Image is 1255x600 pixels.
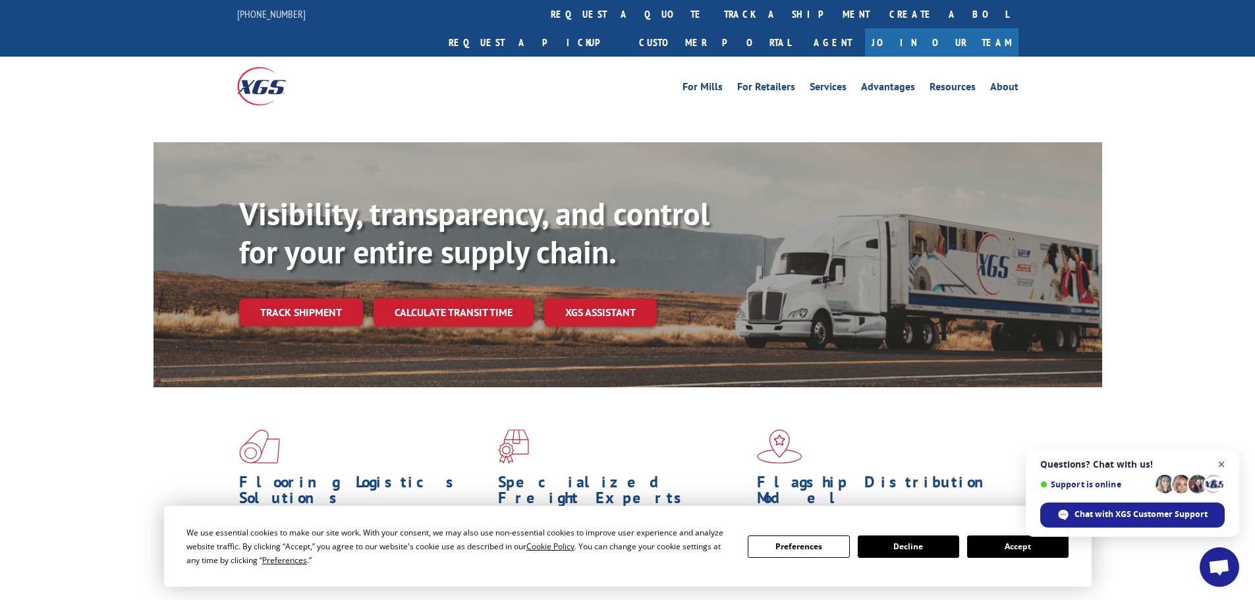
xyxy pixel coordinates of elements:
a: XGS ASSISTANT [544,298,657,327]
a: [PHONE_NUMBER] [237,7,306,20]
a: Agent [800,28,865,57]
div: Cookie Consent Prompt [164,506,1092,587]
a: Services [810,82,847,96]
b: Visibility, transparency, and control for your entire supply chain. [239,193,710,272]
button: Preferences [748,535,849,558]
h1: Flooring Logistics Solutions [239,474,488,512]
h1: Flagship Distribution Model [757,474,1006,512]
span: Support is online [1040,479,1151,489]
button: Decline [858,535,959,558]
div: We use essential cookies to make our site work. With your consent, we may also use non-essential ... [186,526,732,567]
a: About [990,82,1018,96]
button: Accept [967,535,1069,558]
a: For Retailers [737,82,795,96]
a: Request a pickup [439,28,629,57]
span: Preferences [262,555,307,566]
a: Calculate transit time [374,298,534,327]
a: Advantages [861,82,915,96]
a: Resources [930,82,976,96]
img: xgs-icon-focused-on-flooring-red [498,429,529,464]
img: xgs-icon-total-supply-chain-intelligence-red [239,429,280,464]
a: Track shipment [239,298,363,326]
div: Chat with XGS Customer Support [1040,503,1225,528]
a: Customer Portal [629,28,800,57]
img: xgs-icon-flagship-distribution-model-red [757,429,802,464]
span: Chat with XGS Customer Support [1074,508,1208,520]
div: Open chat [1200,547,1239,587]
span: Close chat [1213,456,1230,473]
h1: Specialized Freight Experts [498,474,747,512]
a: For Mills [683,82,723,96]
span: Questions? Chat with us! [1040,459,1225,470]
a: Join Our Team [865,28,1018,57]
span: Cookie Policy [526,541,574,552]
